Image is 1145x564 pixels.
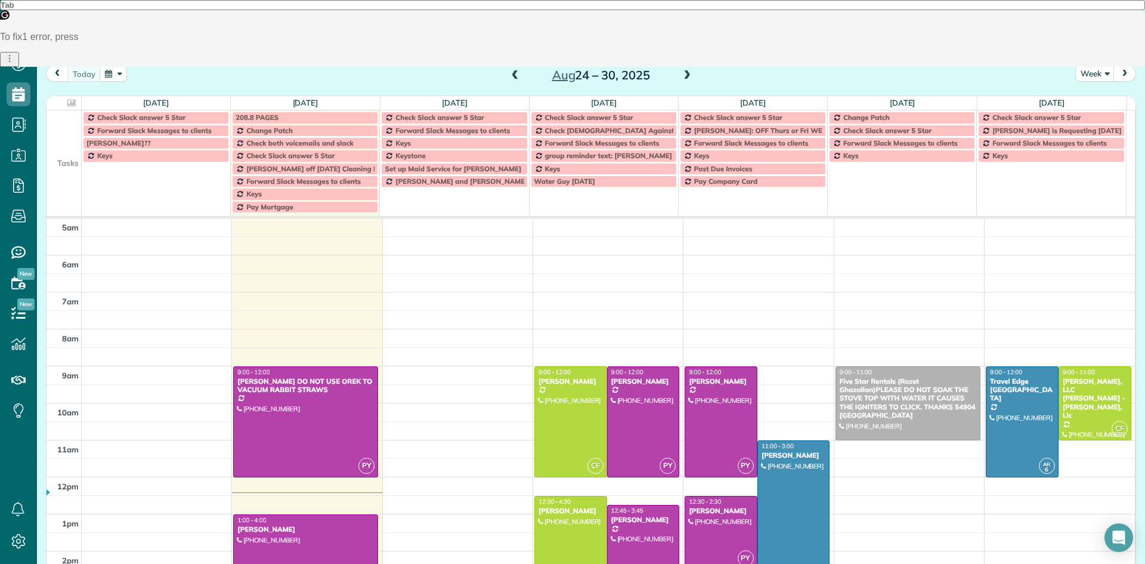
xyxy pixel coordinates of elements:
[86,138,151,147] span: [PERSON_NAME]??
[57,408,79,417] span: 10am
[538,507,604,515] div: [PERSON_NAME]
[552,67,575,82] span: Aug
[992,151,1008,160] span: Keys
[442,98,468,107] a: [DATE]
[97,113,185,122] span: Check Slack answer 5 Star
[989,377,1055,403] div: Travel Edge [GEOGRAPHIC_DATA]
[694,177,757,186] span: Pay Company Card
[611,377,676,386] div: [PERSON_NAME]
[694,113,782,122] span: Check Slack answer 5 Star
[992,138,1107,147] span: Forward Slack Messages to clients
[539,368,571,376] span: 9:00 - 12:00
[385,164,521,173] span: Set up Maid Service for [PERSON_NAME]
[545,151,672,160] span: group reminder text: [PERSON_NAME]
[62,297,79,306] span: 7am
[694,151,710,160] span: Keys
[545,126,718,135] span: Check [DEMOGRAPHIC_DATA] Against Spreadsheet
[611,368,643,376] span: 9:00 - 12:00
[246,202,293,211] span: Pay Mortgage
[689,368,721,376] span: 9:00 - 12:00
[545,113,633,122] span: Check Slack answer 5 Star
[246,138,354,147] span: Check both voicemails and slack
[358,458,375,474] span: PY
[246,151,335,160] span: Check Slack answer 5 Star
[293,98,318,107] a: [DATE]
[1039,98,1064,107] a: [DATE]
[587,458,604,474] span: CF
[694,164,753,173] span: Past Due Invoices
[534,177,595,186] span: Water Guy [DATE]
[17,298,35,310] span: New
[246,164,410,173] span: [PERSON_NAME] off [DATE] Cleaning Restaurant
[740,98,766,107] a: [DATE]
[395,126,510,135] span: Forward Slack Messages to clients
[237,377,375,395] div: [PERSON_NAME] DO NOT USE OREK TO VACUUM RABBIT STRAWS
[246,177,361,186] span: Forward Slack Messages to clients
[97,151,113,160] span: Keys
[1104,523,1133,552] div: Open Intercom Messenger
[840,368,872,376] span: 9:00 - 11:00
[62,223,79,232] span: 5am
[694,126,838,135] span: [PERSON_NAME]: OFF Thurs or Fri WEEKLY
[237,525,375,534] div: [PERSON_NAME]
[1039,464,1054,476] small: 6
[545,138,660,147] span: Forward Slack Messages to clients
[1112,421,1128,437] span: CF
[57,482,79,491] span: 12pm
[738,458,754,474] span: PY
[611,507,643,514] span: 12:45 - 3:45
[762,442,794,450] span: 11:00 - 3:00
[1043,461,1050,467] span: AR
[689,498,721,506] span: 12:30 - 2:30
[839,377,977,420] div: Five Star Rentals (Rozet Ghazalian)PLEASE DO NOT SOAK THE STOVE TOP WITH WATER IT CAUSES THE IGNI...
[62,519,79,528] span: 1pm
[97,126,212,135] span: Forward Slack Messages to clients
[990,368,1022,376] span: 9:00 - 12:00
[62,260,79,269] span: 6am
[395,113,484,122] span: Check Slack answer 5 Star
[992,113,1081,122] span: Check Slack answer 5 Star
[527,69,676,82] h2: 24 – 30, 2025
[761,451,827,460] div: [PERSON_NAME]
[538,377,604,386] div: [PERSON_NAME]
[688,507,754,515] div: [PERSON_NAME]
[237,516,266,524] span: 1:00 - 4:00
[843,138,958,147] span: Forward Slack Messages to clients
[591,98,617,107] a: [DATE]
[67,66,101,82] button: today
[843,126,932,135] span: Check Slack answer 5 Star
[890,98,915,107] a: [DATE]
[545,164,561,173] span: Keys
[1113,66,1136,82] button: next
[246,126,293,135] span: Change Patch
[237,368,270,376] span: 9:00 - 12:00
[143,98,169,107] a: [DATE]
[1075,66,1115,82] button: Week
[62,334,79,343] span: 8am
[611,516,676,524] div: [PERSON_NAME]
[17,268,35,280] span: New
[843,113,890,122] span: Change Patch
[843,151,859,160] span: Keys
[395,138,411,147] span: Keys
[57,445,79,454] span: 11am
[62,371,79,380] span: 9am
[1062,377,1128,420] div: [PERSON_NAME], LLC [PERSON_NAME] - [PERSON_NAME], Llc
[46,66,69,82] button: prev
[236,113,278,122] span: 208.8 PAGES
[1063,368,1095,376] span: 9:00 - 11:00
[539,498,571,506] span: 12:30 - 4:30
[395,151,425,160] span: Keystone
[694,138,809,147] span: Forward Slack Messages to clients
[246,189,262,198] span: Keys
[395,177,585,186] span: [PERSON_NAME] and [PERSON_NAME] Off Every [DATE]
[688,377,754,386] div: [PERSON_NAME]
[660,458,676,474] span: PY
